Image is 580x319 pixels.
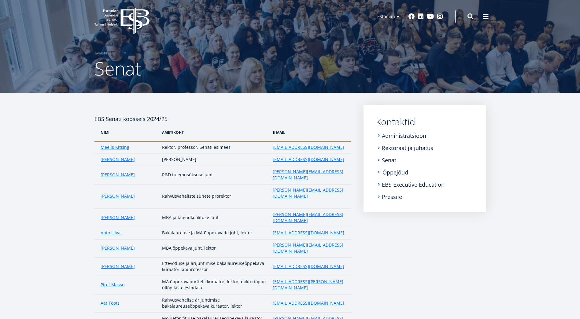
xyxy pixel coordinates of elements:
td: [PERSON_NAME] [159,154,270,166]
span: Senat [94,56,141,81]
a: Linkedin [418,13,424,20]
a: [EMAIL_ADDRESS][DOMAIN_NAME] [273,300,344,306]
td: Rahvusvaheliste suhete prorektor [159,184,270,209]
th: e-Mail [270,123,351,141]
a: [PERSON_NAME] [101,263,135,269]
a: EBS Executive Education [382,182,445,188]
a: [EMAIL_ADDRESS][DOMAIN_NAME] [273,263,344,269]
a: [EMAIL_ADDRESS][DOMAIN_NAME] [273,230,344,236]
a: Meelis Kitsing [101,144,129,150]
a: [PERSON_NAME] [101,245,135,251]
a: [PERSON_NAME][EMAIL_ADDRESS][DOMAIN_NAME] [273,242,345,254]
td: Rahvusvahelise ärijuhtimise bakalaureuseõppekava kuraator, lektor [159,294,270,313]
td: MBA ja täiendkoolituse juht [159,209,270,227]
a: Senat [382,157,396,163]
a: Youtube [427,13,434,20]
a: [PERSON_NAME] [101,156,135,163]
td: MA õppekavaportfelli kuraator, lektor, doktoriõppe üliõpilaste esindaja [159,276,270,294]
a: [PERSON_NAME][EMAIL_ADDRESS][DOMAIN_NAME] [273,169,345,181]
a: Aet Toots [101,300,120,306]
a: Piret Masso [101,282,124,288]
a: [PERSON_NAME] [101,215,135,221]
th: NIMI [94,123,159,141]
a: Avaleht [94,50,107,56]
a: [PERSON_NAME][EMAIL_ADDRESS][DOMAIN_NAME] [273,211,345,224]
a: [EMAIL_ADDRESS][DOMAIN_NAME] [273,156,344,163]
a: [PERSON_NAME] [101,193,135,199]
a: Kontaktid [376,117,474,127]
td: Bakalaureuse ja MA õppekavade juht, lektor [159,227,270,239]
a: [EMAIL_ADDRESS][PERSON_NAME][DOMAIN_NAME] [273,279,345,291]
a: [PERSON_NAME] [101,172,135,178]
a: [PERSON_NAME][EMAIL_ADDRESS][DOMAIN_NAME] [273,187,345,199]
td: R&D tulemusüksuse juht [159,166,270,184]
a: Instagram [437,13,443,20]
th: AMetikoht [159,123,270,141]
td: Ettevõtluse ja ärijuhtimise bakalaureuseõppekava kuraator, abiprofessor [159,258,270,276]
a: Rektoraat ja juhatus [382,145,433,151]
a: Anto Liivat [101,230,122,236]
a: [EMAIL_ADDRESS][DOMAIN_NAME] [273,144,344,150]
a: Õppejõud [382,169,408,175]
h4: EBS Senati koosseis 2024/25 [94,105,351,123]
td: Rektor, professor, Senati esimees [159,141,270,154]
a: Facebook [408,13,415,20]
a: Administratsioon [382,133,426,139]
td: MBA õppekava juht, lektor [159,239,270,258]
a: Pressile [382,194,402,200]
